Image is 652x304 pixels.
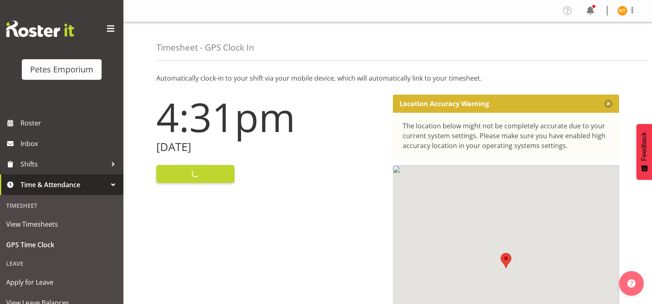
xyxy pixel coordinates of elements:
span: GPS Time Clock [6,239,117,251]
button: Close message [604,100,613,108]
h4: Timesheet - GPS Clock In [156,43,254,52]
div: Leave [2,255,121,272]
span: Time & Attendance [21,179,107,191]
div: Timesheet [2,197,121,214]
span: Roster [21,117,119,129]
span: View Timesheets [6,218,117,230]
span: Apply for Leave [6,276,117,288]
img: Rosterit website logo [6,21,74,37]
span: Shifts [21,158,107,170]
a: Apply for Leave [2,272,121,292]
p: Automatically clock-in to your shift via your mobile device, which will automatically link to you... [156,73,619,83]
img: nicole-thomson8388.jpg [617,6,627,16]
h1: 4:31pm [156,95,383,139]
div: Petes Emporium [30,63,93,76]
a: View Timesheets [2,214,121,234]
span: Inbox [21,137,119,150]
a: GPS Time Clock [2,234,121,255]
button: Feedback - Show survey [636,124,652,180]
p: Location Accuracy Warning [399,100,489,108]
h2: [DATE] [156,141,383,153]
img: help-xxl-2.png [627,279,636,288]
div: The location below might not be completely accurate due to your current system settings. Please m... [403,121,610,151]
span: Feedback [640,132,648,161]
